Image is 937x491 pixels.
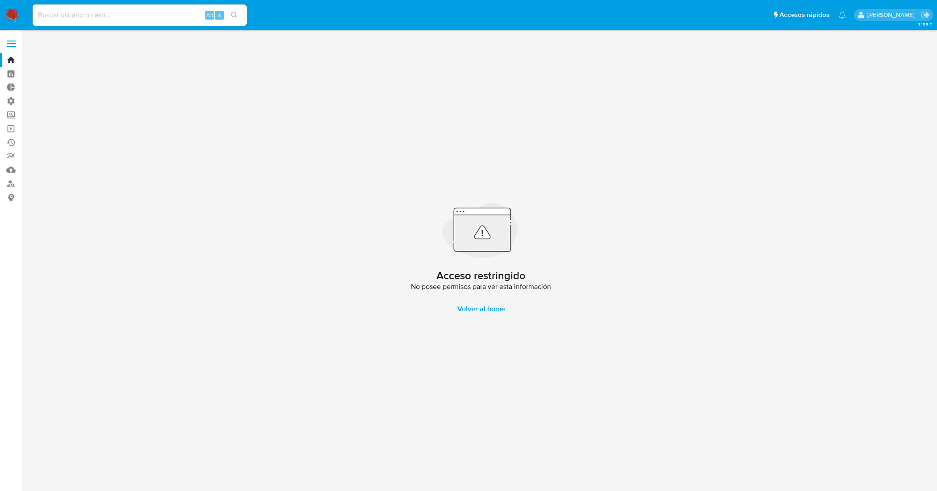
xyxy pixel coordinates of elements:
input: Buscar usuario o caso... [33,9,247,21]
span: Volver al home [457,298,505,320]
span: s [218,11,221,19]
a: Volver al home [447,298,516,320]
button: search-icon [225,9,243,21]
span: No posee permisos para ver esta información [411,282,551,291]
p: leandro.caroprese@mercadolibre.com [867,11,918,19]
span: Alt [206,11,213,19]
a: Salir [921,10,930,20]
span: Accesos rápidos [779,10,829,20]
h2: Acceso restringido [436,269,526,282]
a: Notificaciones [838,11,846,19]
